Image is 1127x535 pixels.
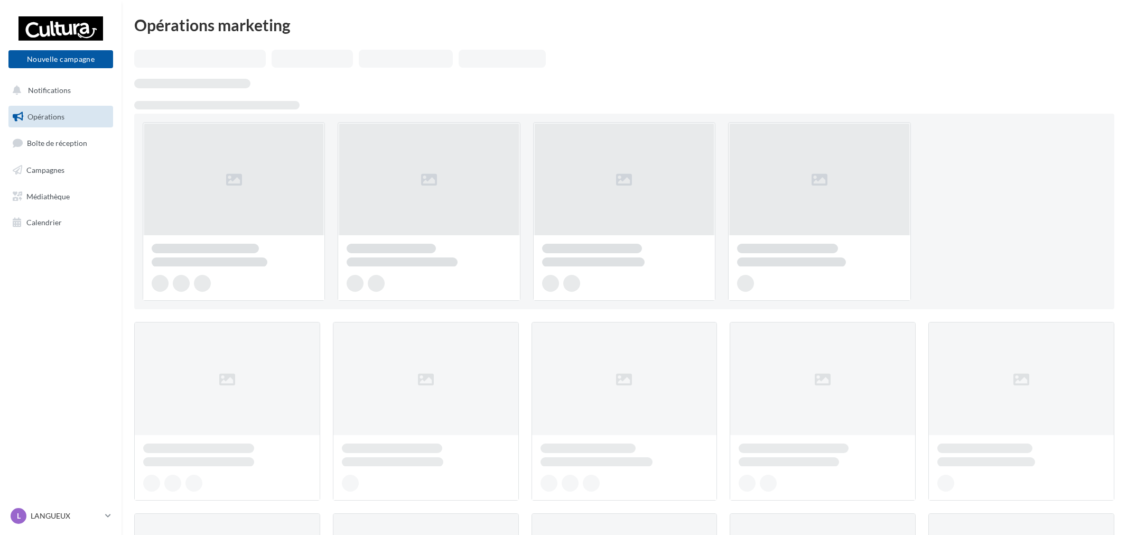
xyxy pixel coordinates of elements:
div: Opérations marketing [134,17,1114,33]
span: Notifications [28,86,71,95]
a: Calendrier [6,211,115,234]
p: LANGUEUX [31,511,101,521]
span: Calendrier [26,218,62,227]
span: Médiathèque [26,191,70,200]
span: Boîte de réception [27,139,87,147]
button: Notifications [6,79,111,102]
a: Médiathèque [6,186,115,208]
a: Opérations [6,106,115,128]
span: L [17,511,21,521]
span: Opérations [27,112,64,121]
button: Nouvelle campagne [8,50,113,68]
a: Boîte de réception [6,132,115,154]
span: Campagnes [26,165,64,174]
a: L LANGUEUX [8,506,113,526]
a: Campagnes [6,159,115,181]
